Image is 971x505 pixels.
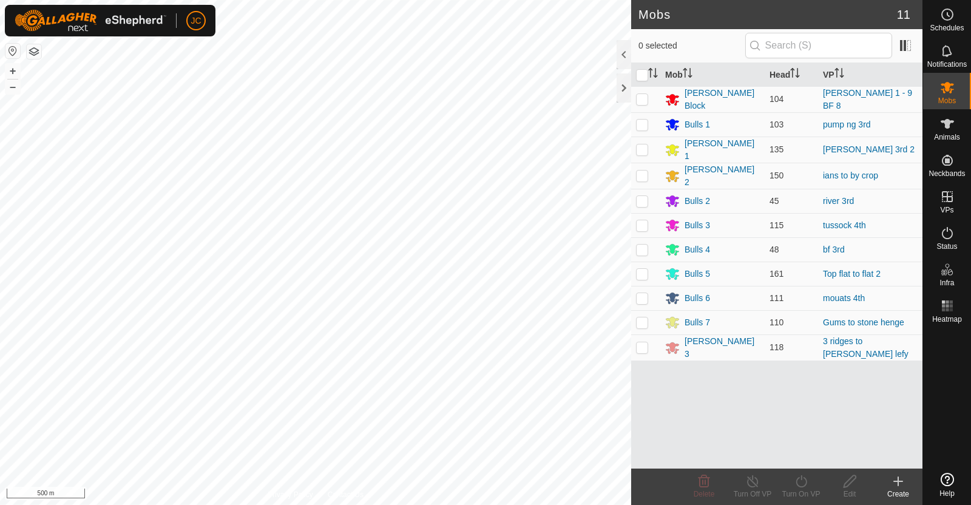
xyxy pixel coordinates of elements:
span: 118 [770,342,783,352]
p-sorticon: Activate to sort [790,70,800,80]
a: bf 3rd [823,245,845,254]
a: Help [923,468,971,502]
input: Search (S) [745,33,892,58]
h2: Mobs [638,7,897,22]
div: Bulls 4 [685,243,710,256]
a: tussock 4th [823,220,866,230]
button: + [5,64,20,78]
div: [PERSON_NAME] Block [685,87,760,112]
p-sorticon: Activate to sort [683,70,692,80]
th: Mob [660,63,765,87]
a: mouats 4th [823,293,865,303]
a: Top flat to flat 2 [823,269,881,279]
span: 48 [770,245,779,254]
span: 111 [770,293,783,303]
span: 103 [770,120,783,129]
span: 150 [770,171,783,180]
div: [PERSON_NAME] 2 [685,163,760,189]
span: 110 [770,317,783,327]
span: VPs [940,206,953,214]
div: Bulls 6 [685,292,710,305]
a: Gums to stone henge [823,317,904,327]
div: Bulls 5 [685,268,710,280]
p-sorticon: Activate to sort [834,70,844,80]
a: [PERSON_NAME] 1 - 9 BF 8 [823,88,912,110]
th: VP [818,63,922,87]
p-sorticon: Activate to sort [648,70,658,80]
button: – [5,80,20,94]
span: Infra [939,279,954,286]
div: Bulls 7 [685,316,710,329]
span: Notifications [927,61,967,68]
span: 115 [770,220,783,230]
span: 135 [770,144,783,154]
button: Map Layers [27,44,41,59]
span: 0 selected [638,39,745,52]
a: pump ng 3rd [823,120,871,129]
th: Head [765,63,818,87]
button: Reset Map [5,44,20,58]
a: river 3rd [823,196,854,206]
div: [PERSON_NAME] 1 [685,137,760,163]
div: Bulls 1 [685,118,710,131]
span: Mobs [938,97,956,104]
div: Bulls 2 [685,195,710,208]
span: Status [936,243,957,250]
div: Bulls 3 [685,219,710,232]
div: Edit [825,489,874,500]
a: Privacy Policy [268,489,313,500]
span: Delete [694,490,715,498]
span: Heatmap [932,316,962,323]
a: Contact Us [328,489,364,500]
a: ians to by crop [823,171,878,180]
div: Turn On VP [777,489,825,500]
span: Schedules [930,24,964,32]
div: Turn Off VP [728,489,777,500]
span: JC [191,15,201,27]
span: Animals [934,134,960,141]
span: Neckbands [929,170,965,177]
span: 45 [770,196,779,206]
a: 3 ridges to [PERSON_NAME] lefy [823,336,908,359]
span: 161 [770,269,783,279]
img: Gallagher Logo [15,10,166,32]
span: 104 [770,94,783,104]
span: 11 [897,5,910,24]
a: [PERSON_NAME] 3rd 2 [823,144,915,154]
span: Help [939,490,955,497]
div: [PERSON_NAME] 3 [685,335,760,361]
div: Create [874,489,922,500]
